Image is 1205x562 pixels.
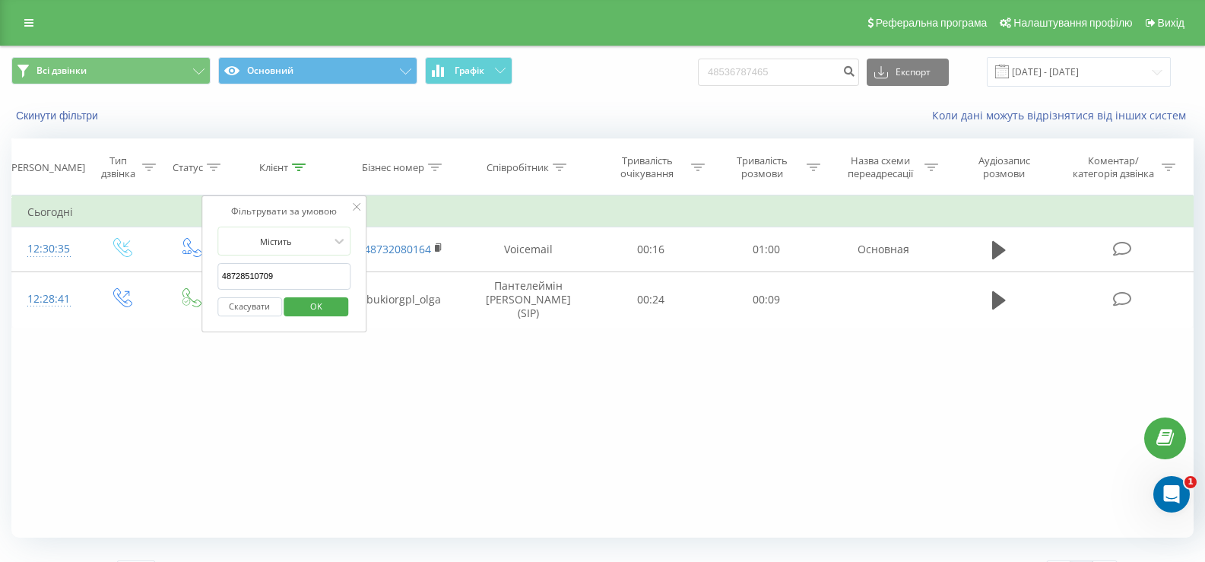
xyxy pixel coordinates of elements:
[344,271,464,328] td: bukiorgpl_olga
[99,154,138,180] div: Тип дзвінка
[839,154,921,180] div: Назва схеми переадресації
[876,17,988,29] span: Реферальна програма
[1013,17,1132,29] span: Налаштування профілю
[709,227,824,271] td: 01:00
[1184,476,1197,488] span: 1
[259,161,288,174] div: Клієнт
[173,161,203,174] div: Статус
[487,161,549,174] div: Співробітник
[698,59,859,86] input: Пошук за номером
[464,271,593,328] td: Пантелеймін [PERSON_NAME] (SIP)
[593,271,709,328] td: 00:24
[823,227,943,271] td: Основная
[425,57,512,84] button: Графік
[217,204,351,219] div: Фільтрувати за умовою
[12,197,1194,227] td: Сьогодні
[217,263,351,290] input: Введіть значення
[464,227,593,271] td: Voicemail
[455,65,484,76] span: Графік
[36,65,87,77] span: Всі дзвінки
[218,57,417,84] button: Основний
[11,57,211,84] button: Всі дзвінки
[1158,17,1184,29] span: Вихід
[8,161,85,174] div: [PERSON_NAME]
[867,59,949,86] button: Експорт
[362,161,424,174] div: Бізнес номер
[1069,154,1158,180] div: Коментар/категорія дзвінка
[364,242,431,256] a: 48732080164
[11,109,106,122] button: Скинути фільтри
[709,271,824,328] td: 00:09
[932,108,1194,122] a: Коли дані можуть відрізнятися вiд інших систем
[1153,476,1190,513] iframe: Intercom live chat
[722,154,803,180] div: Тривалість розмови
[957,154,1051,180] div: Аудіозапис розмови
[27,284,71,314] div: 12:28:41
[593,227,709,271] td: 00:16
[217,297,282,316] button: Скасувати
[607,154,687,180] div: Тривалість очікування
[284,297,349,316] button: OK
[27,234,71,264] div: 12:30:35
[295,294,338,318] span: OK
